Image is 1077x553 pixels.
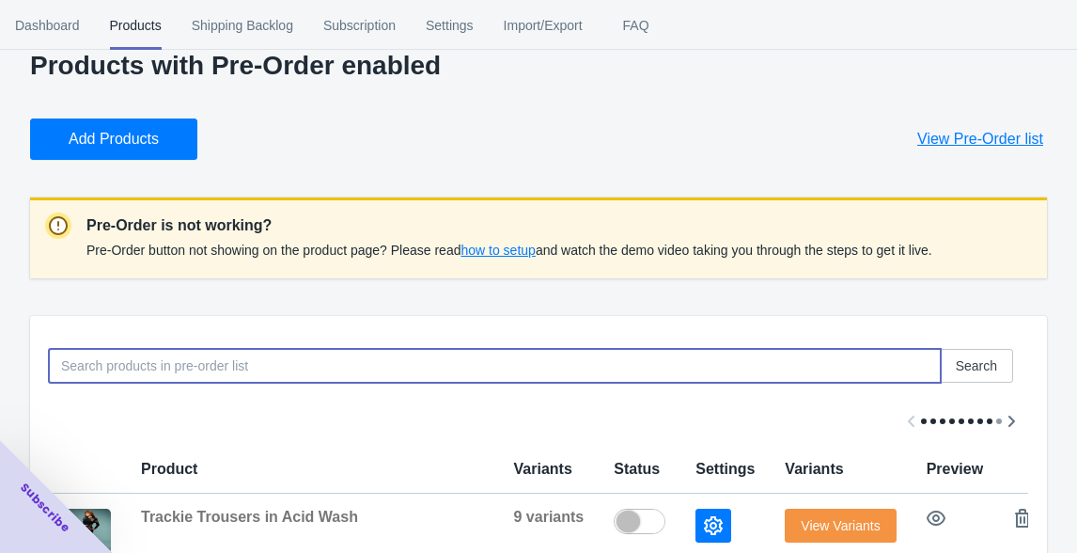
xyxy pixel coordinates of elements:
[956,358,997,373] span: Search
[514,461,572,477] span: Variants
[86,214,932,237] p: Pre-Order is not working?
[323,1,396,50] span: Subscription
[614,461,660,477] span: Status
[110,1,162,50] span: Products
[940,349,1013,383] button: Search
[30,118,197,160] button: Add Products
[917,130,1043,149] span: View Pre-Order list
[801,518,880,533] span: View Variants
[927,461,983,477] span: Preview
[141,461,197,477] span: Product
[17,480,73,536] span: Subscribe
[49,349,941,383] input: Search products in pre-order list
[514,509,585,525] span: 9 variants
[895,118,1066,160] button: View Pre-Order list
[69,130,159,149] span: Add Products
[695,461,755,477] span: Settings
[785,509,896,543] button: View Variants
[30,51,1047,81] p: Products with Pre-Order enabled
[192,1,293,50] span: Shipping Backlog
[15,1,80,50] span: Dashboard
[613,1,660,50] span: FAQ
[504,1,583,50] span: Import/Export
[426,1,474,50] span: Settings
[460,243,535,258] span: how to setup
[994,404,1028,438] button: Scroll table right one column
[785,461,843,477] span: Variants
[141,509,358,525] span: Trackie Trousers in Acid Wash
[86,243,932,258] span: Pre-Order button not showing on the product page? Please read and watch the demo video taking you...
